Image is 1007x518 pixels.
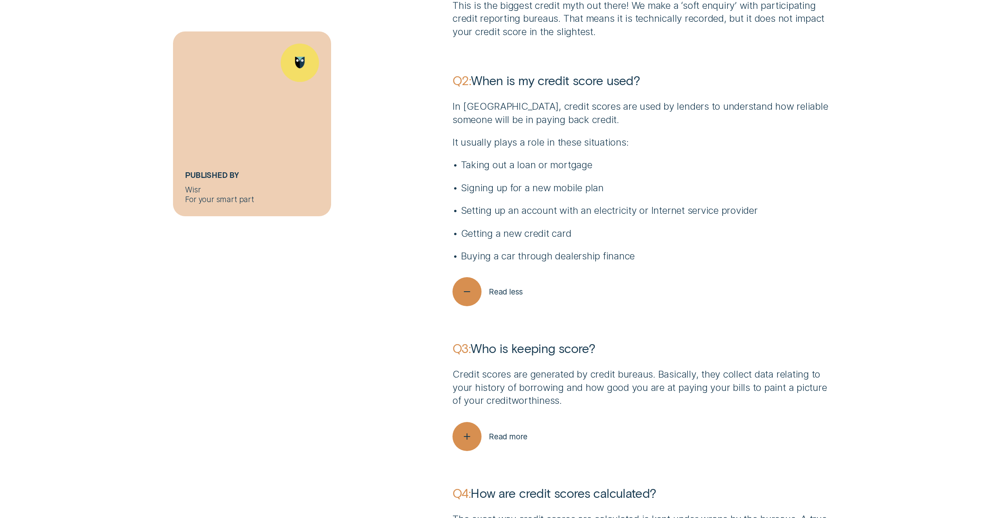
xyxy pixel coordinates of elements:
span: Read more [489,432,527,441]
h5: Published By [185,170,319,185]
p: In [GEOGRAPHIC_DATA], credit scores are used by lenders to understand how reliable someone will b... [452,100,834,126]
p: It usually plays a role in these situations: [452,136,834,149]
p: • Buying a car through dealership finance [452,250,834,263]
p: When is my credit score used? [452,72,834,88]
span: Read less [489,287,523,297]
div: For your smart part [185,194,319,204]
p: • Signing up for a new mobile plan [452,182,834,194]
a: Published ByWisrFor your smart part [173,31,331,216]
p: Credit scores are generated by credit bureaus. Basically, they collect data relating to your hist... [452,368,834,407]
div: Wisr [185,185,319,204]
button: Read more [452,422,527,451]
strong: Q3: [452,340,471,355]
p: • Taking out a loan or mortgage [452,159,834,171]
p: • Setting up an account with an electricity or Internet service provider [452,204,834,217]
strong: Q4: [452,485,471,500]
p: • Getting a new credit card [452,227,834,240]
p: Who is keeping score? [452,340,834,356]
p: How are credit scores calculated? [452,485,834,501]
button: Read less [452,277,523,306]
strong: Q2: [452,73,471,88]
